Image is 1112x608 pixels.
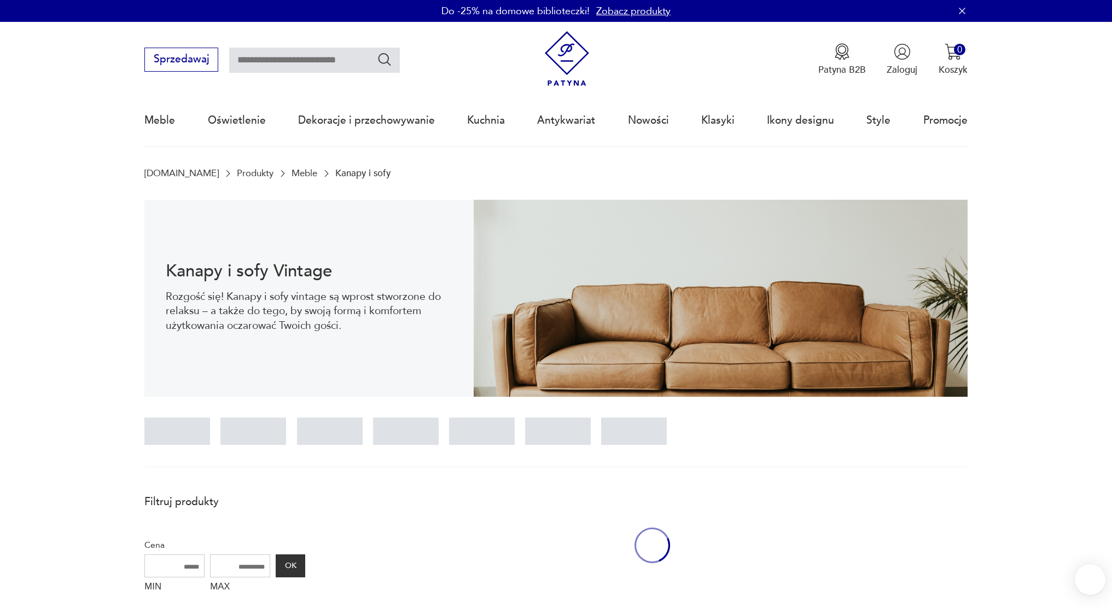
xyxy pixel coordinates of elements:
button: Zaloguj [887,43,917,76]
p: Rozgość się! Kanapy i sofy vintage są wprost stworzone do relaksu – a także do tego, by swoją for... [166,289,453,333]
img: Ikona medalu [834,43,851,60]
a: Produkty [237,168,273,178]
img: Ikona koszyka [945,43,962,60]
img: Ikonka użytkownika [894,43,911,60]
a: Ikony designu [767,95,834,146]
p: Zaloguj [887,63,917,76]
a: Promocje [923,95,968,146]
a: Antykwariat [537,95,595,146]
button: OK [276,554,305,577]
p: Kanapy i sofy [335,168,391,178]
button: Patyna B2B [818,43,866,76]
a: Oświetlenie [208,95,266,146]
a: Nowości [628,95,669,146]
a: Zobacz produkty [596,4,671,18]
h1: Kanapy i sofy Vintage [166,263,453,279]
button: Sprzedawaj [144,48,218,72]
p: Do -25% na domowe biblioteczki! [441,4,590,18]
a: Meble [144,95,175,146]
a: [DOMAIN_NAME] [144,168,219,178]
div: 0 [954,44,965,55]
p: Patyna B2B [818,63,866,76]
p: Cena [144,538,305,552]
button: 0Koszyk [939,43,968,76]
p: Koszyk [939,63,968,76]
a: Style [866,95,890,146]
a: Meble [292,168,317,178]
a: Kuchnia [467,95,505,146]
img: 4dcd11543b3b691785adeaf032051535.jpg [474,200,968,397]
label: MAX [210,577,270,598]
div: oval-loading [634,488,670,603]
a: Dekoracje i przechowywanie [298,95,435,146]
a: Sprzedawaj [144,56,218,65]
iframe: Smartsupp widget button [1075,564,1105,595]
a: Klasyki [701,95,735,146]
label: MIN [144,577,205,598]
a: Ikona medaluPatyna B2B [818,43,866,76]
p: Filtruj produkty [144,495,305,509]
button: Szukaj [377,51,393,67]
img: Patyna - sklep z meblami i dekoracjami vintage [539,31,595,86]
